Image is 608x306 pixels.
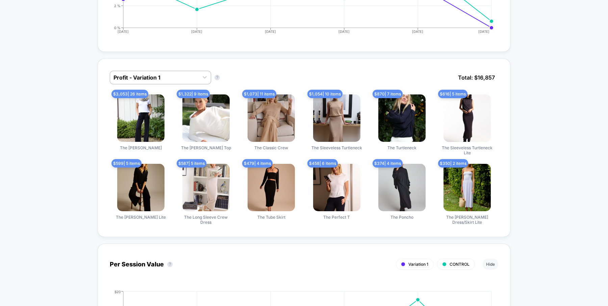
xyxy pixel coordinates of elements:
span: $ 458 | 6 items [307,159,338,168]
span: $ 479 | 4 items [242,159,273,168]
img: The Poncho [378,164,426,211]
tspan: [DATE] [339,29,350,34]
img: The Turtleneck [378,94,426,142]
tspan: 2 % [114,3,121,7]
span: The [PERSON_NAME] Lite [116,215,166,220]
img: The Cindy Pant Lite [117,164,164,211]
span: CONTROL [450,262,470,267]
tspan: [DATE] [191,29,202,34]
span: The Tube Skirt [257,215,285,220]
span: $ 3,053 | 26 items [111,90,148,98]
img: The Tube Skirt [248,164,295,211]
tspan: [DATE] [118,29,129,34]
img: The Perfect T [313,164,360,211]
tspan: $20 [115,289,121,293]
span: The Perfect T [323,215,350,220]
span: The Poncho [390,215,413,220]
button: Hide [483,259,498,270]
img: The Smock Dress/Skirt Lite [444,164,491,211]
span: The Long Sleeve Crew Dress [181,215,231,225]
span: Total: $ 16,857 [455,71,498,84]
img: The Sleeveless Turtleneck [313,94,360,142]
tspan: [DATE] [478,29,489,34]
span: The [PERSON_NAME] Top [181,145,231,150]
img: The Cindy Pant [117,94,164,142]
span: $ 1,073 | 11 items [242,90,276,98]
span: The [PERSON_NAME] [120,145,162,150]
span: Variation 1 [408,262,428,267]
img: The Classic Crew [248,94,295,142]
tspan: [DATE] [412,29,424,34]
button: ? [214,75,220,80]
span: $ 1,322 | 9 items [177,90,210,98]
span: $ 599 | 5 items [111,159,142,168]
img: The Long Sleeve Crew Dress [182,164,230,211]
button: ? [167,262,173,267]
span: $ 374 | 4 items [373,159,403,168]
span: The Turtleneck [387,145,416,150]
tspan: [DATE] [265,29,276,34]
span: The Classic Crew [254,145,288,150]
span: $ 870 | 7 items [373,90,403,98]
img: The Sleeveless Turtleneck Lite [444,94,491,142]
span: The Sleeveless Turtleneck [311,145,362,150]
span: $ 1,054 | 10 items [307,90,343,98]
tspan: 0 % [114,25,121,29]
span: The [PERSON_NAME] Dress/Skirt Lite [442,215,492,225]
span: The Sleeveless Turtleneck Lite [442,145,492,155]
img: The Cindy Top [182,94,230,142]
span: $ 350 | 2 items [438,159,468,168]
span: $ 616 | 5 items [438,90,467,98]
span: $ 587 | 5 items [177,159,206,168]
